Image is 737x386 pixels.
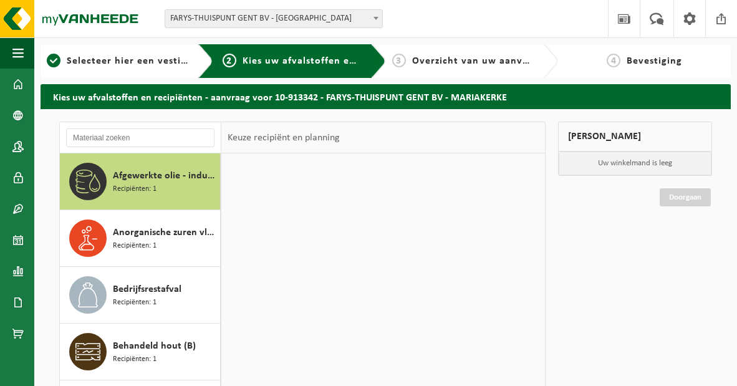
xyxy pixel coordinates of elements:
span: Recipiënten: 1 [113,354,157,365]
span: Recipiënten: 1 [113,183,157,195]
button: Afgewerkte olie - industrie in 200lt Recipiënten: 1 [60,153,221,210]
button: Bedrijfsrestafval Recipiënten: 1 [60,267,221,324]
div: Keuze recipiënt en planning [221,122,346,153]
span: Behandeld hout (B) [113,339,196,354]
span: FARYS-THUISPUNT GENT BV - MARIAKERKE [165,10,382,27]
span: Recipiënten: 1 [113,240,157,252]
div: [PERSON_NAME] [558,122,712,152]
span: Afgewerkte olie - industrie in 200lt [113,168,217,183]
span: 2 [223,54,236,67]
span: Bevestiging [627,56,682,66]
p: Uw winkelmand is leeg [559,152,711,175]
span: Kies uw afvalstoffen en recipiënten [243,56,414,66]
a: 1Selecteer hier een vestiging [47,54,188,69]
span: 1 [47,54,60,67]
span: Bedrijfsrestafval [113,282,181,297]
span: Selecteer hier een vestiging [67,56,201,66]
span: 4 [607,54,620,67]
input: Materiaal zoeken [66,128,214,147]
span: FARYS-THUISPUNT GENT BV - MARIAKERKE [165,9,383,28]
button: Anorganische zuren vloeibaar in kleinverpakking Recipiënten: 1 [60,210,221,267]
span: Recipiënten: 1 [113,297,157,309]
span: Overzicht van uw aanvraag [412,56,544,66]
button: Behandeld hout (B) Recipiënten: 1 [60,324,221,380]
span: Anorganische zuren vloeibaar in kleinverpakking [113,225,217,240]
a: Doorgaan [660,188,711,206]
span: 3 [392,54,406,67]
h2: Kies uw afvalstoffen en recipiënten - aanvraag voor 10-913342 - FARYS-THUISPUNT GENT BV - MARIAKERKE [41,84,731,109]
